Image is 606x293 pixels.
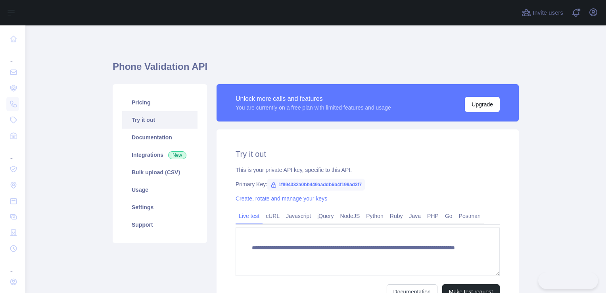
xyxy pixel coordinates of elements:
[122,111,198,129] a: Try it out
[6,48,19,64] div: ...
[122,94,198,111] a: Pricing
[267,179,365,191] span: 1f894332a0bb449aaddb6b4f199ad3f7
[6,257,19,273] div: ...
[236,104,391,112] div: You are currently on a free plan with limited features and usage
[538,272,598,289] iframe: Toggle Customer Support
[283,210,314,222] a: Javascript
[168,151,186,159] span: New
[263,210,283,222] a: cURL
[442,210,456,222] a: Go
[236,148,500,160] h2: Try it out
[236,180,500,188] div: Primary Key:
[122,146,198,164] a: Integrations New
[465,97,500,112] button: Upgrade
[236,166,500,174] div: This is your private API key, specific to this API.
[122,129,198,146] a: Documentation
[337,210,363,222] a: NodeJS
[236,210,263,222] a: Live test
[520,6,565,19] button: Invite users
[122,181,198,199] a: Usage
[122,199,198,216] a: Settings
[122,164,198,181] a: Bulk upload (CSV)
[363,210,387,222] a: Python
[6,145,19,160] div: ...
[406,210,424,222] a: Java
[314,210,337,222] a: jQuery
[387,210,406,222] a: Ruby
[533,8,563,17] span: Invite users
[122,216,198,233] a: Support
[456,210,484,222] a: Postman
[236,195,327,202] a: Create, rotate and manage your keys
[113,60,519,79] h1: Phone Validation API
[424,210,442,222] a: PHP
[236,94,391,104] div: Unlock more calls and features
